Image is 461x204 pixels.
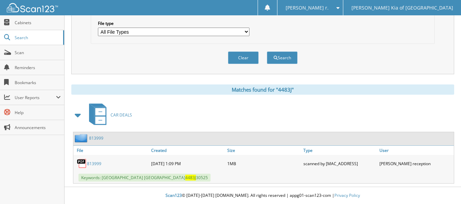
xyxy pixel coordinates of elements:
span: Search [15,35,60,41]
div: [DATE] 1:09 PM [149,157,226,170]
iframe: Chat Widget [427,171,461,204]
img: scan123-logo-white.svg [7,3,58,12]
span: Scan [15,50,61,56]
span: Keywords: [GEOGRAPHIC_DATA] [GEOGRAPHIC_DATA] 30525 [78,174,211,182]
span: Cabinets [15,20,61,26]
a: User [378,146,454,155]
span: Scan123 [165,192,182,198]
div: Matches found for "4483J" [71,84,454,95]
a: Privacy Policy [334,192,360,198]
a: 813999 [89,135,103,141]
img: folder2.png [75,134,89,142]
span: User Reports [15,95,56,100]
span: Announcements [15,125,61,130]
img: PDF.png [77,158,87,169]
a: Created [149,146,226,155]
label: File type [98,20,249,26]
a: File [73,146,149,155]
a: Size [226,146,302,155]
div: scanned by [MAC_ADDRESS] [302,157,378,170]
span: Reminders [15,65,61,70]
span: CAR DEALS [111,112,132,118]
span: [PERSON_NAME] Kia of [GEOGRAPHIC_DATA] [351,6,453,10]
a: 813999 [87,161,101,167]
span: [PERSON_NAME] r. [286,6,329,10]
div: 1MB [226,157,302,170]
a: Type [302,146,378,155]
button: Clear [228,51,259,64]
a: CAR DEALS [85,101,132,128]
button: Search [267,51,298,64]
span: Bookmarks [15,80,61,85]
div: © [DATE]-[DATE] [DOMAIN_NAME]. All rights reserved | appg01-scan123-com | [64,187,461,204]
span: Help [15,110,61,115]
span: 4483J [185,175,196,181]
div: [PERSON_NAME] reception [378,157,454,170]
